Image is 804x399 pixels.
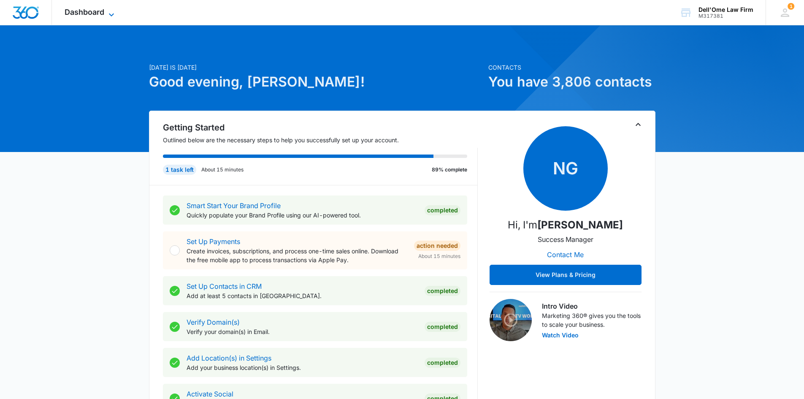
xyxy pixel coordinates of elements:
p: Hi, I'm [508,217,623,233]
div: 1 task left [163,165,196,175]
div: Completed [425,358,460,368]
p: 89% complete [432,166,467,174]
img: Intro Video [490,299,532,341]
h1: You have 3,806 contacts [488,72,655,92]
div: Completed [425,322,460,332]
p: Success Manager [538,234,593,244]
p: Marketing 360® gives you the tools to scale your business. [542,311,642,329]
p: Verify your domain(s) in Email. [187,327,418,336]
span: NG [523,126,608,211]
a: Activate Social [187,390,233,398]
div: Completed [425,205,460,215]
p: Contacts [488,63,655,72]
h1: Good evening, [PERSON_NAME]! [149,72,483,92]
div: Completed [425,286,460,296]
button: View Plans & Pricing [490,265,642,285]
div: account name [698,6,753,13]
div: account id [698,13,753,19]
strong: [PERSON_NAME] [537,219,623,231]
p: Outlined below are the necessary steps to help you successfully set up your account. [163,136,478,144]
a: Verify Domain(s) [187,318,240,326]
p: Create invoices, subscriptions, and process one-time sales online. Download the free mobile app t... [187,247,407,264]
p: Add at least 5 contacts in [GEOGRAPHIC_DATA]. [187,291,418,300]
div: notifications count [788,3,794,10]
a: Set Up Contacts in CRM [187,282,262,290]
h3: Intro Video [542,301,642,311]
p: About 15 minutes [201,166,244,174]
p: Add your business location(s) in Settings. [187,363,418,372]
a: Add Location(s) in Settings [187,354,271,362]
button: Toggle Collapse [633,119,643,130]
h2: Getting Started [163,121,478,134]
div: Action Needed [414,241,460,251]
a: Smart Start Your Brand Profile [187,201,281,210]
p: [DATE] is [DATE] [149,63,483,72]
button: Watch Video [542,332,579,338]
span: About 15 minutes [418,252,460,260]
p: Quickly populate your Brand Profile using our AI-powered tool. [187,211,418,220]
span: 1 [788,3,794,10]
span: Dashboard [65,8,104,16]
button: Contact Me [539,244,592,265]
a: Set Up Payments [187,237,240,246]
